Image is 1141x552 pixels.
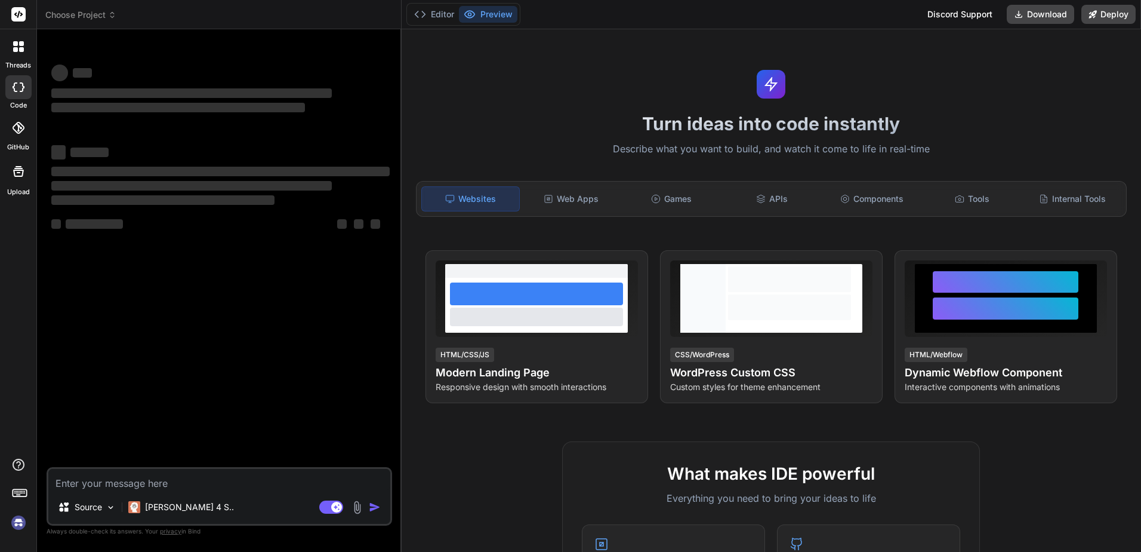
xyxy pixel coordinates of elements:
[1007,5,1074,24] button: Download
[145,501,234,513] p: [PERSON_NAME] 4 S..
[51,195,275,205] span: ‌
[75,501,102,513] p: Source
[51,88,332,98] span: ‌
[51,181,332,191] span: ‌
[670,381,872,393] p: Custom styles for theme enhancement
[369,501,381,513] img: icon
[409,142,1134,157] p: Describe what you want to build, and watch it come to life in real-time
[51,219,61,229] span: ‌
[923,186,1021,211] div: Tools
[73,68,92,78] span: ‌
[106,502,116,513] img: Pick Models
[522,186,620,211] div: Web Apps
[128,501,140,513] img: Claude 4 Sonnet
[51,103,305,112] span: ‌
[8,513,29,533] img: signin
[723,186,821,211] div: APIs
[66,219,123,229] span: ‌
[7,187,30,197] label: Upload
[582,461,960,486] h2: What makes IDE powerful
[354,219,363,229] span: ‌
[436,348,494,362] div: HTML/CSS/JS
[905,381,1107,393] p: Interactive components with animations
[421,186,520,211] div: Websites
[47,526,392,537] p: Always double-check its answers. Your in Bind
[371,219,380,229] span: ‌
[1081,5,1136,24] button: Deploy
[905,364,1107,381] h4: Dynamic Webflow Component
[70,148,109,157] span: ‌
[409,6,459,23] button: Editor
[436,381,638,393] p: Responsive design with smooth interactions
[350,501,364,514] img: attachment
[51,65,68,81] span: ‌
[160,528,181,535] span: privacy
[582,491,960,505] p: Everything you need to bring your ideas to life
[459,6,517,23] button: Preview
[337,219,347,229] span: ‌
[670,348,734,362] div: CSS/WordPress
[5,60,31,70] label: threads
[920,5,1000,24] div: Discord Support
[10,100,27,111] label: code
[905,348,967,362] div: HTML/Webflow
[823,186,921,211] div: Components
[622,186,720,211] div: Games
[7,142,29,152] label: GitHub
[670,364,872,381] h4: WordPress Custom CSS
[436,364,638,381] h4: Modern Landing Page
[409,113,1134,134] h1: Turn ideas into code instantly
[51,167,390,176] span: ‌
[45,9,116,21] span: Choose Project
[51,145,66,160] span: ‌
[1023,186,1121,211] div: Internal Tools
